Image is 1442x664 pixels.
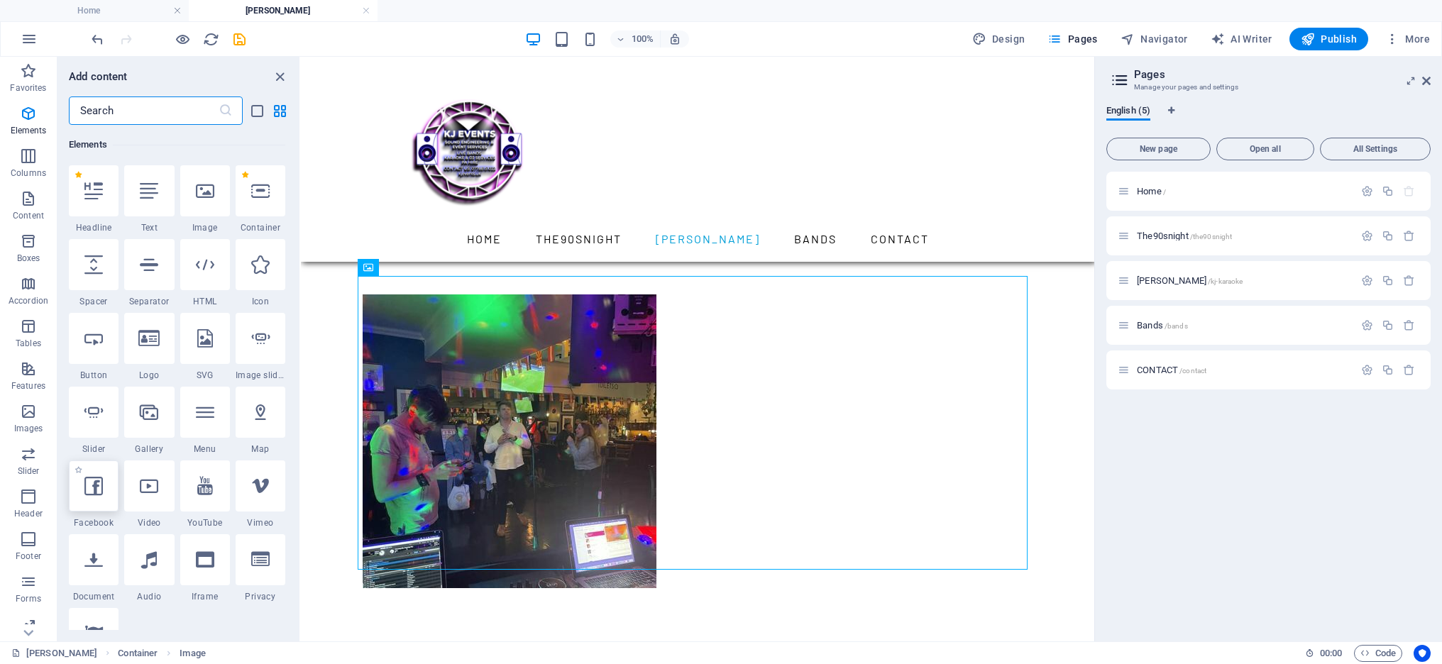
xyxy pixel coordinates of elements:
[189,3,378,18] h4: [PERSON_NAME]
[69,591,119,602] span: Document
[69,239,119,307] div: Spacer
[1121,32,1188,46] span: Navigator
[1382,230,1394,242] div: Duplicate
[668,33,681,45] i: On resize automatically adjust zoom level to fit chosen device.
[236,296,285,307] span: Icon
[1289,28,1368,50] button: Publish
[16,550,41,562] p: Footer
[180,591,230,602] span: Iframe
[1133,276,1354,285] div: [PERSON_NAME]/kj-karaoke
[1205,28,1278,50] button: AI Writer
[1330,648,1332,658] span: :
[69,517,119,529] span: Facebook
[1382,275,1394,287] div: Duplicate
[69,222,119,233] span: Headline
[1047,32,1097,46] span: Pages
[180,534,230,602] div: Iframe
[1208,277,1243,285] span: /kj-karaoke
[236,460,285,529] div: Vimeo
[1134,68,1431,81] h2: Pages
[1165,322,1188,330] span: /bands
[1042,28,1103,50] button: Pages
[1382,185,1394,197] div: Duplicate
[180,443,230,455] span: Menu
[1137,186,1166,197] span: Click to open page
[1382,364,1394,376] div: Duplicate
[124,165,174,233] div: Text
[231,31,248,48] button: save
[1115,28,1194,50] button: Navigator
[180,517,230,529] span: YouTube
[124,534,174,602] div: Audio
[1403,230,1415,242] div: Remove
[248,102,265,119] button: list-view
[236,387,285,455] div: Map
[17,253,40,264] p: Boxes
[1106,138,1211,160] button: New page
[14,508,43,519] p: Header
[75,466,82,474] span: Add to favorites
[236,370,285,381] span: Image slider
[1354,645,1402,662] button: Code
[89,31,106,48] i: Undo: Edit headline (Ctrl+Z)
[124,387,174,455] div: Gallery
[69,68,128,85] h6: Add content
[1326,145,1424,153] span: All Settings
[124,222,174,233] span: Text
[1113,145,1204,153] span: New page
[124,296,174,307] span: Separator
[241,171,249,179] span: Remove from favorites
[180,387,230,455] div: Menu
[1403,319,1415,331] div: Remove
[69,460,119,529] div: Facebook
[124,313,174,381] div: Logo
[75,171,82,179] span: Remove from favorites
[1361,185,1373,197] div: Settings
[1403,364,1415,376] div: Remove
[14,423,43,434] p: Images
[1361,319,1373,331] div: Settings
[1382,319,1394,331] div: Duplicate
[236,239,285,307] div: Icon
[1385,32,1430,46] span: More
[69,296,119,307] span: Spacer
[1179,367,1206,375] span: /contact
[11,125,47,136] p: Elements
[1133,321,1354,330] div: Bands/bands
[236,313,285,381] div: Image slider
[69,313,119,381] div: Button
[1133,365,1354,375] div: CONTACT/contact
[180,460,230,529] div: YouTube
[118,645,158,662] span: Click to select. Double-click to edit
[1137,231,1232,241] span: Click to open page
[180,313,230,381] div: SVG
[236,165,285,233] div: Container
[11,645,97,662] a: Click to cancel selection. Double-click to open Pages
[180,222,230,233] span: Image
[180,296,230,307] span: HTML
[202,31,219,48] button: reload
[16,338,41,349] p: Tables
[10,82,46,94] p: Favorites
[118,645,205,662] nav: breadcrumb
[69,534,119,602] div: Document
[124,460,174,529] div: Video
[124,239,174,307] div: Separator
[69,370,119,381] span: Button
[180,370,230,381] span: SVG
[11,380,45,392] p: Features
[1211,32,1272,46] span: AI Writer
[236,534,285,602] div: Privacy
[124,517,174,529] span: Video
[1223,145,1308,153] span: Open all
[1216,138,1314,160] button: Open all
[1360,645,1396,662] span: Code
[967,28,1031,50] div: Design (Ctrl+Alt+Y)
[180,239,230,307] div: HTML
[174,31,191,48] button: Click here to leave preview mode and continue editing
[1163,188,1166,196] span: /
[69,165,119,233] div: Headline
[1380,28,1436,50] button: More
[69,443,119,455] span: Slider
[1361,275,1373,287] div: Settings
